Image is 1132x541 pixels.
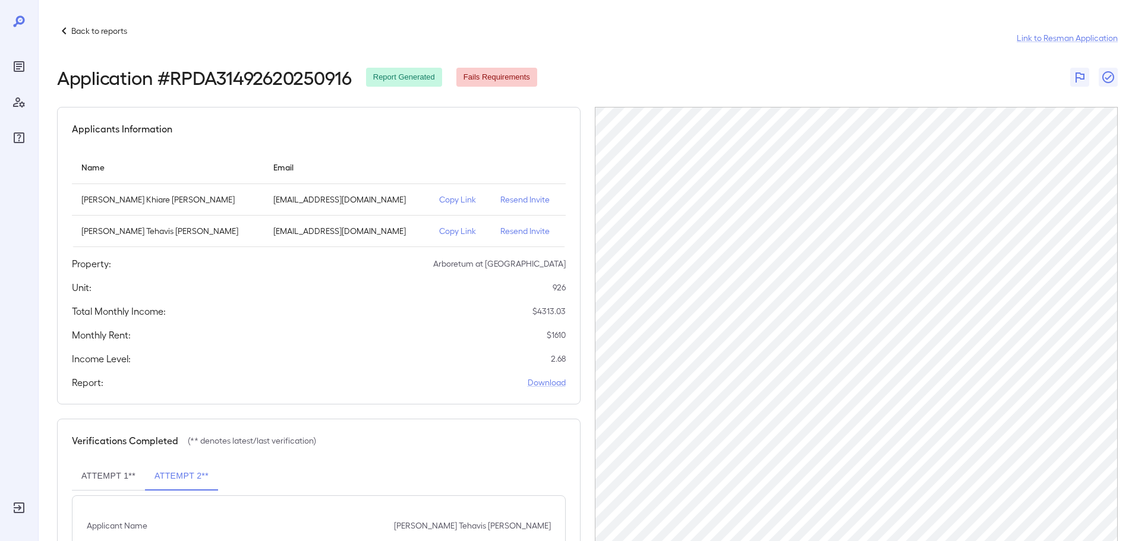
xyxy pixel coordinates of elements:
span: Fails Requirements [456,72,537,83]
p: Resend Invite [500,194,556,205]
h5: Applicants Information [72,122,172,136]
div: Reports [10,57,29,76]
span: Report Generated [366,72,442,83]
p: [EMAIL_ADDRESS][DOMAIN_NAME] [273,225,420,237]
h5: Property: [72,257,111,271]
p: [PERSON_NAME] Khiare [PERSON_NAME] [81,194,254,205]
p: 926 [553,281,566,293]
p: [PERSON_NAME] Tehavis [PERSON_NAME] [394,520,551,531]
button: Flag Report [1070,68,1089,87]
p: Applicant Name [87,520,147,531]
button: Attempt 1** [72,462,145,491]
a: Link to Resman Application [1017,32,1118,44]
h2: Application # RPDA31492620250916 [57,67,352,88]
h5: Total Monthly Income: [72,304,166,318]
th: Email [264,150,430,184]
h5: Unit: [72,280,92,295]
h5: Report: [72,375,103,390]
table: simple table [72,150,566,247]
th: Name [72,150,264,184]
div: Log Out [10,498,29,517]
p: [PERSON_NAME] Tehavis [PERSON_NAME] [81,225,254,237]
p: $ 4313.03 [532,305,566,317]
p: Copy Link [439,225,481,237]
p: 2.68 [551,353,566,365]
p: Copy Link [439,194,481,205]
p: $ 1610 [547,329,566,341]
button: Attempt 2** [145,462,218,491]
p: Resend Invite [500,225,556,237]
h5: Income Level: [72,352,131,366]
a: Download [528,377,566,388]
div: Manage Users [10,93,29,112]
h5: Monthly Rent: [72,328,131,342]
button: Close Report [1099,68,1118,87]
p: [EMAIL_ADDRESS][DOMAIN_NAME] [273,194,420,205]
p: Back to reports [71,25,127,37]
div: FAQ [10,128,29,147]
p: (** denotes latest/last verification) [188,435,316,447]
p: Arboretum at [GEOGRAPHIC_DATA] [433,258,566,270]
h5: Verifications Completed [72,434,178,448]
